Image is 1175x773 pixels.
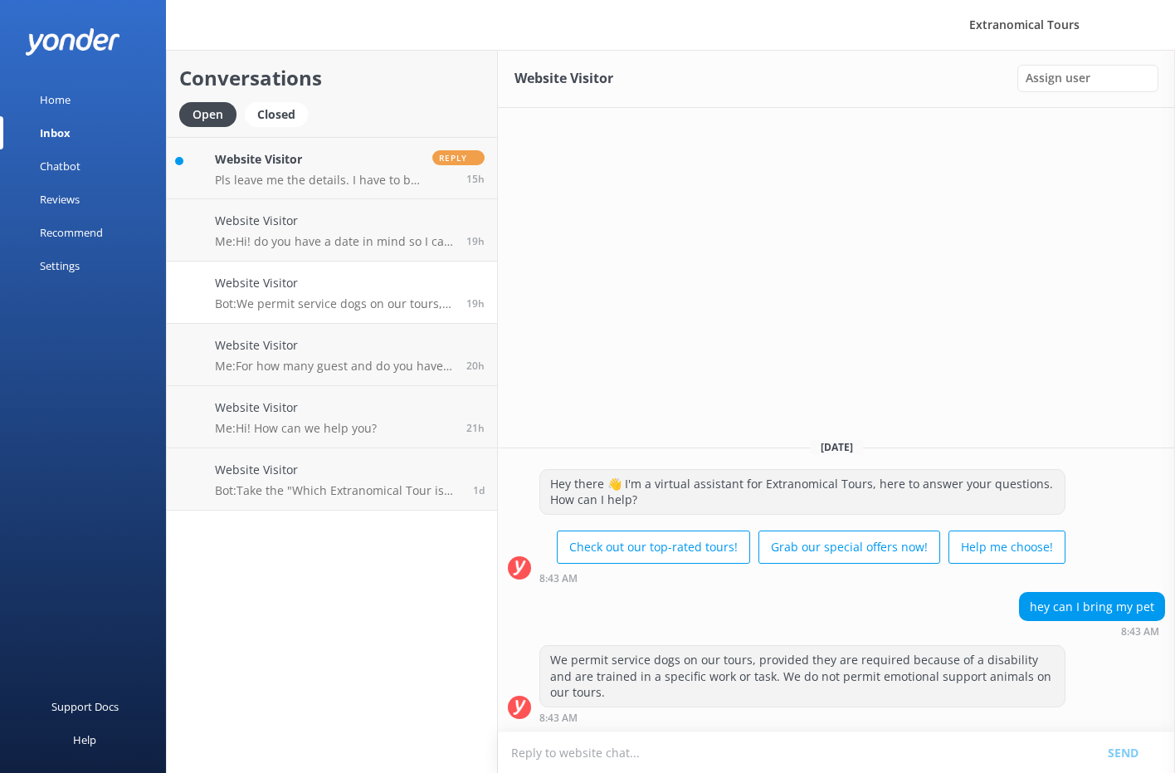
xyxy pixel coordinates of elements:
[466,359,485,373] span: Oct 08 2025 08:05am (UTC -07:00) America/Tijuana
[539,712,1065,723] div: Oct 08 2025 08:43am (UTC -07:00) America/Tijuana
[40,83,71,116] div: Home
[1026,69,1090,87] span: Assign user
[473,483,485,497] span: Oct 07 2025 09:44pm (UTC -07:00) America/Tijuana
[167,386,497,448] a: Website VisitorMe:Hi! How can we help you?21h
[179,62,485,94] h2: Conversations
[466,421,485,435] span: Oct 08 2025 07:14am (UTC -07:00) America/Tijuana
[25,28,120,56] img: yonder-white-logo.png
[215,173,420,188] p: Pls leave me the details. I have to be out for a minute.
[1019,625,1165,637] div: Oct 08 2025 08:43am (UTC -07:00) America/Tijuana
[466,234,485,248] span: Oct 08 2025 08:48am (UTC -07:00) America/Tijuana
[245,105,316,123] a: Closed
[40,116,71,149] div: Inbox
[539,713,578,723] strong: 8:43 AM
[539,572,1065,584] div: Oct 08 2025 08:43am (UTC -07:00) America/Tijuana
[51,690,119,723] div: Support Docs
[167,137,497,199] a: Website VisitorPls leave me the details. I have to be out for a minute.Reply15h
[179,102,236,127] div: Open
[1121,627,1159,637] strong: 8:43 AM
[514,68,613,90] h3: Website Visitor
[73,723,96,756] div: Help
[40,249,80,282] div: Settings
[215,399,377,417] h4: Website Visitor
[215,296,454,311] p: Bot: We permit service dogs on our tours, provided they are required because of a disability and ...
[432,150,485,165] span: Reply
[1017,65,1158,91] div: Assign User
[40,183,80,216] div: Reviews
[167,324,497,386] a: Website VisitorMe:For how many guest and do you have an exact date next weekend so I can double c...
[215,212,454,230] h4: Website Visitor
[1020,593,1164,621] div: hey can I bring my pet
[466,296,485,311] span: Oct 08 2025 08:43am (UTC -07:00) America/Tijuana
[245,102,308,127] div: Closed
[167,262,497,324] a: Website VisitorBot:We permit service dogs on our tours, provided they are required because of a d...
[215,150,420,169] h4: Website Visitor
[215,461,461,479] h4: Website Visitor
[215,359,454,374] p: Me: For how many guest and do you have an exact date next weekend so I can double check the avail...
[540,470,1065,514] div: Hey there 👋 I'm a virtual assistant for Extranomical Tours, here to answer your questions. How ca...
[167,448,497,511] a: Website VisitorBot:Take the "Which Extranomical Tour is Right for Me?" quiz [URL][DOMAIN_NAME] .1d
[557,531,750,564] button: Check out our top-rated tours!
[811,440,863,454] span: [DATE]
[179,105,245,123] a: Open
[215,234,454,249] p: Me: Hi! do you have a date in mind so I can double check our availability? And may I confirm what...
[466,172,485,186] span: Oct 08 2025 12:48pm (UTC -07:00) America/Tijuana
[215,421,377,436] p: Me: Hi! How can we help you?
[948,531,1065,564] button: Help me choose!
[539,574,578,584] strong: 8:43 AM
[40,216,103,249] div: Recommend
[215,336,454,355] h4: Website Visitor
[167,199,497,262] a: Website VisitorMe:Hi! do you have a date in mind so I can double check our availability? And may ...
[540,646,1065,707] div: We permit service dogs on our tours, provided they are required because of a disability and are t...
[215,274,454,292] h4: Website Visitor
[215,483,461,498] p: Bot: Take the "Which Extranomical Tour is Right for Me?" quiz [URL][DOMAIN_NAME] .
[758,531,940,564] button: Grab our special offers now!
[40,149,80,183] div: Chatbot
